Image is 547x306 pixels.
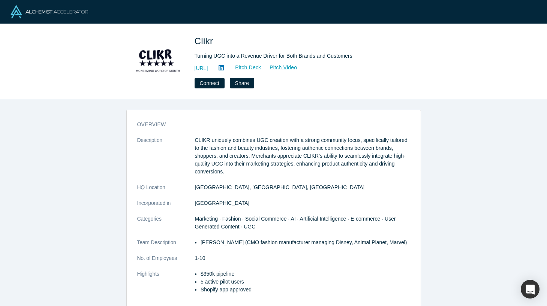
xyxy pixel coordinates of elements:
p: CLIKR uniquely combines UGC creation with a strong community focus, specifically tailored to the ... [195,136,410,176]
button: Connect [195,78,225,88]
dt: No. of Employees [137,254,195,270]
dd: 1-10 [195,254,410,262]
a: [URL] [195,64,208,72]
dd: [GEOGRAPHIC_DATA], [GEOGRAPHIC_DATA], [GEOGRAPHIC_DATA] [195,184,410,191]
img: Clikr's Logo [132,34,184,87]
span: Marketing · Fashion · Social Commerce · AI · Artificial Intelligence · E-commerce · User Generate... [195,216,396,230]
dd: [GEOGRAPHIC_DATA] [195,199,410,207]
li: Shopify app approved [201,286,410,294]
img: Alchemist Logo [10,5,88,18]
dt: Team Description [137,239,195,254]
h3: overview [137,121,400,128]
div: Turning UGC into a Revenue Driver for Both Brands and Customers [195,52,405,60]
dt: Description [137,136,195,184]
dt: Highlights [137,270,195,302]
dt: HQ Location [137,184,195,199]
button: Share [230,78,254,88]
dt: Categories [137,215,195,239]
span: Clikr [195,36,216,46]
a: Pitch Video [261,63,297,72]
dt: Incorporated in [137,199,195,215]
a: Pitch Deck [227,63,261,72]
li: [PERSON_NAME] (CMO fashion manufacturer managing Disney, Animal Planet, Marvel) [201,239,410,246]
li: $350k pipeline [201,270,410,278]
li: 5 active pilot users [201,278,410,286]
